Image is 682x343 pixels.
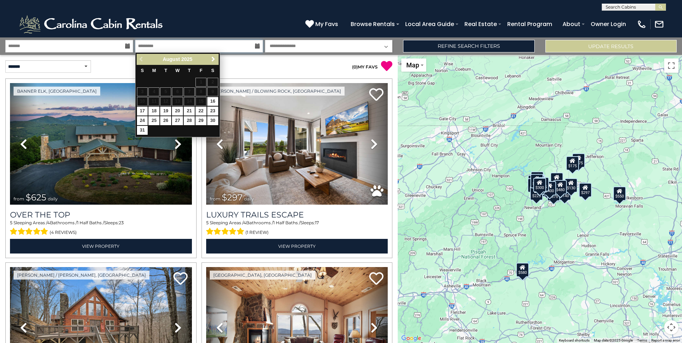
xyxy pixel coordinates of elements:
[175,68,180,73] span: Wednesday
[222,192,243,203] span: $297
[353,64,356,70] span: 0
[188,68,191,73] span: Thursday
[160,107,171,116] a: 19
[206,239,388,254] a: View Property
[273,220,300,225] span: 1 Half Baths /
[18,14,166,35] img: White-1-2.png
[516,263,529,277] div: $580
[10,220,192,237] div: Sleeping Areas / Bathrooms / Sleeps:
[579,183,591,197] div: $297
[352,64,378,70] a: (0)MY FAVS
[206,210,388,220] a: Luxury Trails Escape
[47,220,50,225] span: 4
[207,97,218,106] a: 16
[637,19,647,29] img: phone-regular-white.png
[664,320,678,334] button: Map camera controls
[536,177,549,191] div: $625
[137,107,148,116] a: 17
[200,68,203,73] span: Friday
[10,210,192,220] a: Over The Top
[206,220,388,237] div: Sleeping Areas / Bathrooms / Sleeps:
[211,68,214,73] span: Saturday
[245,228,269,237] span: (1 review)
[207,116,218,125] a: 30
[172,116,183,125] a: 27
[210,56,216,62] span: Next
[173,271,188,287] a: Add to favorites
[50,228,77,237] span: (4 reviews)
[461,18,500,30] a: Real Estate
[352,64,358,70] span: ( )
[559,338,590,343] button: Keyboard shortcuts
[137,126,148,135] a: 31
[10,83,192,205] img: thumbnail_167153549.jpeg
[119,220,124,225] span: 23
[152,68,156,73] span: Monday
[163,56,180,62] span: August
[399,334,423,343] a: Open this area in Google Maps (opens a new window)
[206,220,209,225] span: 5
[160,116,171,125] a: 26
[401,58,426,72] button: Change map style
[210,196,220,201] span: from
[402,18,458,30] a: Local Area Guide
[14,271,149,280] a: [PERSON_NAME] / [PERSON_NAME], [GEOGRAPHIC_DATA]
[244,196,254,201] span: daily
[403,40,534,52] a: Refine Search Filters
[315,20,338,29] span: My Favs
[545,40,677,52] button: Update Results
[565,178,577,193] div: $130
[543,181,556,195] div: $400
[77,220,104,225] span: 1 Half Baths /
[369,87,383,103] a: Add to favorites
[651,338,680,342] a: Report a map error
[554,180,566,194] div: $480
[148,107,159,116] a: 18
[243,220,246,225] span: 4
[148,116,159,125] a: 25
[10,239,192,254] a: View Property
[504,18,556,30] a: Rental Program
[315,220,319,225] span: 17
[654,19,664,29] img: mail-regular-white.png
[530,186,543,200] div: $225
[566,156,579,170] div: $175
[141,68,144,73] span: Sunday
[206,83,388,205] img: thumbnail_168695581.jpeg
[210,271,315,280] a: [GEOGRAPHIC_DATA], [GEOGRAPHIC_DATA]
[613,186,626,201] div: $550
[369,271,383,287] a: Add to favorites
[14,196,24,201] span: from
[181,56,192,62] span: 2025
[137,116,148,125] a: 24
[195,116,207,125] a: 29
[664,58,678,73] button: Toggle fullscreen view
[637,338,647,342] a: Terms
[399,334,423,343] img: Google
[406,61,419,69] span: Map
[207,107,218,116] a: 23
[10,220,12,225] span: 5
[184,107,195,116] a: 21
[14,87,100,96] a: Banner Elk, [GEOGRAPHIC_DATA]
[209,55,218,64] a: Next
[48,196,58,201] span: daily
[587,18,630,30] a: Owner Login
[530,174,543,188] div: $425
[210,87,345,96] a: [PERSON_NAME] / Blowing Rock, [GEOGRAPHIC_DATA]
[572,153,585,168] div: $175
[26,192,46,203] span: $625
[164,68,167,73] span: Tuesday
[347,18,398,30] a: Browse Rentals
[528,178,540,193] div: $230
[559,18,584,30] a: About
[184,116,195,125] a: 28
[172,107,183,116] a: 20
[533,178,546,192] div: $300
[195,107,207,116] a: 22
[558,186,571,200] div: $140
[531,171,544,186] div: $125
[594,338,633,342] span: Map data ©2025 Google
